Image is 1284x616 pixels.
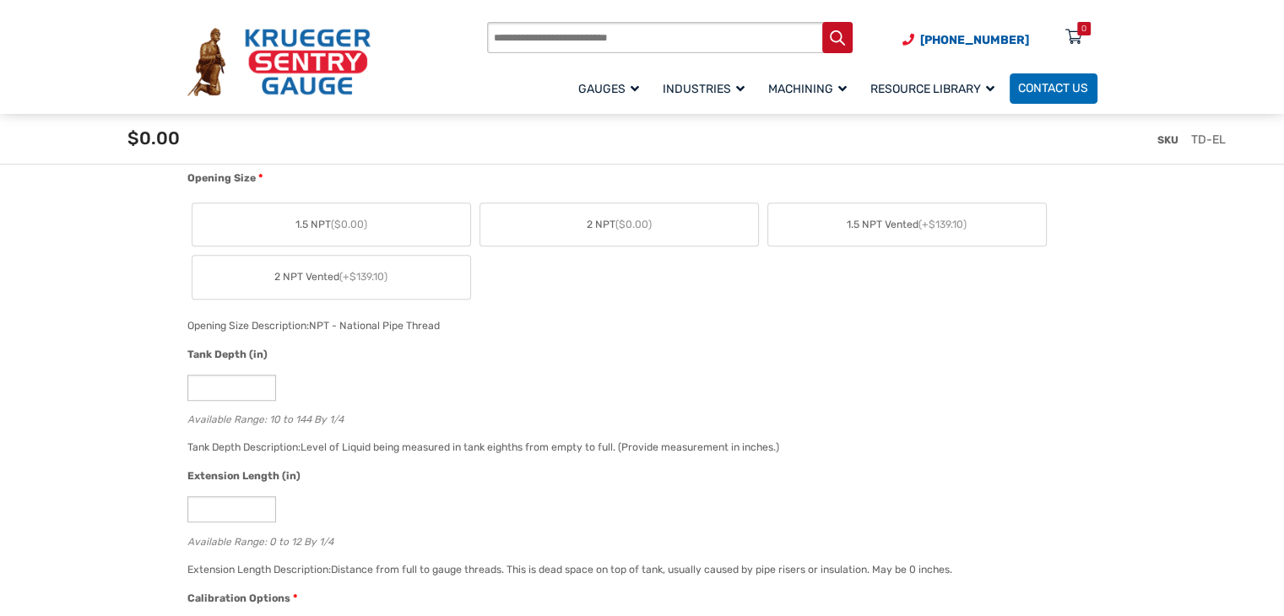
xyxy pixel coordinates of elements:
span: Industries [663,82,745,96]
span: [PHONE_NUMBER] [920,33,1029,47]
a: Phone Number (920) 434-8860 [902,31,1029,49]
div: Available Range: 0 to 12 By 1/4 [187,532,1089,548]
span: 1.5 NPT [295,217,367,232]
img: Krueger Sentry Gauge [187,28,371,95]
span: ($0.00) [331,219,367,230]
div: NPT - National Pipe Thread [309,320,440,332]
span: $0.00 [127,127,180,149]
a: Industries [654,71,760,105]
span: Opening Size [187,172,256,184]
span: SKU [1157,134,1178,146]
div: Level of Liquid being measured in tank eighths from empty to full. (Provide measurement in inches.) [301,441,779,453]
span: Opening Size Description: [187,320,309,332]
span: Tank Depth Description: [187,441,301,453]
div: Distance from full to gauge threads. This is dead space on top of tank, usually caused by pipe ri... [331,564,952,575]
span: 2 NPT Vented [274,269,387,284]
span: TD-EL [1191,132,1226,147]
span: (+$139.10) [918,219,967,230]
span: Contact Us [1018,82,1088,96]
span: Resource Library [870,82,994,96]
span: Machining [768,82,847,96]
a: Resource Library [862,71,1010,105]
span: Calibration Options [187,592,290,604]
span: 1.5 NPT Vented [847,217,967,232]
a: Contact Us [1010,73,1097,104]
abbr: required [293,591,297,606]
span: Extension Length (in) [187,470,301,482]
span: Extension Length Description: [187,564,331,575]
div: Available Range: 10 to 144 By 1/4 [187,409,1089,425]
a: Machining [760,71,862,105]
span: ($0.00) [615,219,652,230]
abbr: required [258,170,263,186]
span: (+$139.10) [339,271,387,283]
span: Gauges [578,82,639,96]
a: Gauges [570,71,654,105]
div: 0 [1081,22,1086,35]
span: Tank Depth (in) [187,349,268,360]
span: 2 NPT [587,217,652,232]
